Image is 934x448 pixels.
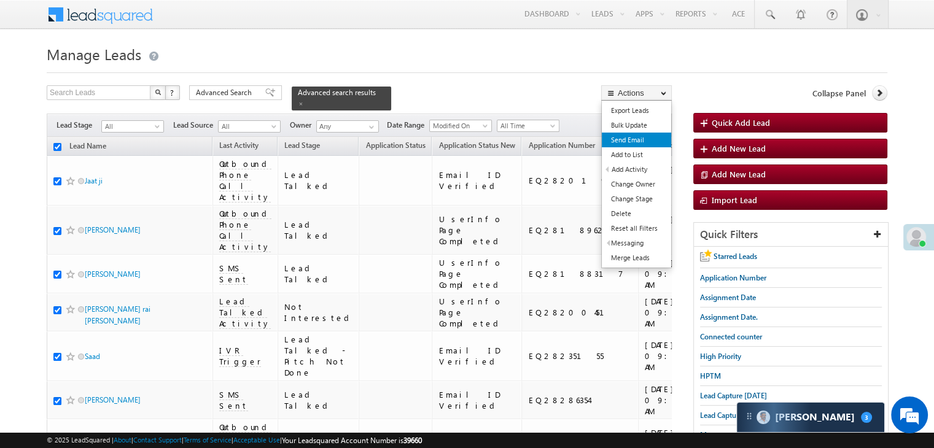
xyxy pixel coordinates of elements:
div: [DATE] 09:56 AM [645,257,698,290]
span: © 2025 LeadSquared | | | | | [47,434,422,446]
button: ? [165,85,180,100]
div: [DATE] 09:56 AM [645,339,698,373]
textarea: Type your message and hit 'Enter' [16,114,224,341]
span: SMS Sent [219,389,248,411]
div: Lead Talked [284,389,354,411]
a: Contact Support [133,436,182,444]
div: carter-dragCarter[PERSON_NAME]3 [736,402,885,433]
span: SMS Sent [219,263,248,285]
a: [PERSON_NAME] [85,395,141,404]
a: Send Email [602,133,671,147]
input: Check all records [53,143,61,151]
a: Application Status [359,139,431,155]
a: Last Activity [213,139,265,155]
span: Application Status New [438,141,515,150]
button: Actions [601,85,672,101]
a: [PERSON_NAME] [85,225,141,234]
span: Owner [290,120,316,131]
span: Assignment Date [700,293,756,302]
div: UserInfo Page Completed [438,214,516,247]
div: Lead Talked - Pitch Not Done [284,334,354,378]
div: Minimize live chat window [201,6,231,36]
div: Lead Talked [284,263,354,285]
a: Export Leads [602,103,671,118]
div: [DATE] 09:56 AM [645,384,698,417]
a: Delete [602,206,671,221]
a: Saad [85,352,100,361]
span: Application Status [365,141,425,150]
div: Chat with us now [64,64,206,80]
span: Modified On [430,120,488,131]
a: Reset all Filters [602,221,671,236]
span: Your Leadsquared Account Number is [282,436,422,445]
span: Application Number [700,273,766,282]
a: Change Owner [602,177,671,191]
span: Advanced Search [196,87,255,98]
a: [PERSON_NAME] [85,269,141,279]
a: All Time [497,120,559,132]
span: Lead Capture [DATE] [700,411,767,420]
div: UserInfo Page Completed [438,257,516,290]
div: Email ID Verified [438,169,516,191]
span: Starred Leads [714,252,757,261]
span: Lead Talked Activity [219,296,271,329]
a: Lead Stage [278,139,326,155]
span: Assignment Date. [700,312,758,322]
span: Lead Source [173,120,218,131]
a: Application Number [522,139,601,155]
a: About [114,436,131,444]
img: d_60004797649_company_0_60004797649 [21,64,52,80]
span: High Priority [700,352,741,361]
span: Application Number [528,141,594,150]
div: EQ28235155 [528,350,632,361]
div: Email ID Verified [438,389,516,411]
a: [PERSON_NAME] rai [PERSON_NAME] [85,304,150,325]
a: All [101,120,164,133]
a: Add Activity [602,162,671,177]
span: ? [170,87,176,98]
div: [DATE] 09:56 AM [645,296,698,329]
span: Quick Add Lead [712,117,770,128]
img: Search [155,89,161,95]
div: Not Interested [284,301,354,323]
a: Modified On [429,120,492,132]
span: IVR Trigger [219,345,261,367]
span: Date Range [387,120,429,131]
a: Change Stage [602,191,671,206]
span: Collapse Panel [812,88,866,99]
span: 3 [861,412,872,423]
a: Jaat ji [85,176,103,185]
span: Add New Lead [712,169,766,179]
a: Acceptable Use [233,436,280,444]
div: EQ28189627 [528,225,632,236]
span: Import Lead [712,195,757,205]
div: Lead Talked [284,219,354,241]
a: Bulk Update [602,118,671,133]
img: carter-drag [744,411,754,421]
span: Manage Leads [47,44,141,64]
a: Add to List [602,147,671,162]
div: Email ID Verified [438,345,516,367]
span: Messages [700,430,731,439]
span: 39660 [403,436,422,445]
span: Connected counter [700,332,762,341]
a: Show All Items [362,121,378,133]
div: Quick Filters [694,223,888,247]
span: Lead Stage [284,141,320,150]
span: All [219,121,277,132]
span: Lead Capture [DATE] [700,391,767,400]
span: Add New Lead [712,143,766,153]
a: Lead Name [63,139,112,155]
div: EQ28201920 [528,175,632,186]
span: HPTM [700,371,721,380]
a: Merge Leads [602,250,671,265]
div: EQ28188317 [528,268,632,279]
span: Lead Stage [56,120,101,131]
span: Outbound Phone Call Activity [219,158,271,203]
span: Advanced search results [298,88,376,97]
span: All Time [497,120,556,131]
em: Start Chat [167,352,223,369]
a: All [218,120,281,133]
div: Lead Talked [284,169,354,191]
div: EQ28200451 [528,307,632,318]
